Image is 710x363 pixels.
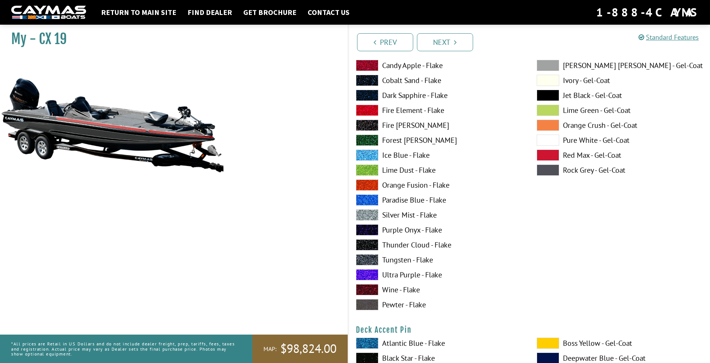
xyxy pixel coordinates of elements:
[11,6,86,19] img: white-logo-c9c8dbefe5ff5ceceb0f0178aa75bf4bb51f6bca0971e226c86eb53dfe498488.png
[537,150,703,161] label: Red Max - Gel-Coat
[97,7,180,17] a: Return to main site
[280,341,336,357] span: $98,824.00
[537,135,703,146] label: Pure White - Gel-Coat
[356,269,522,280] label: Ultra Purple - Flake
[356,224,522,236] label: Purple Onyx - Flake
[537,90,703,101] label: Jet Black - Gel-Coat
[11,31,329,47] h1: My - CX 19
[356,179,522,191] label: Orange Fusion - Flake
[356,75,522,86] label: Cobalt Sand - Flake
[356,254,522,265] label: Tungsten - Flake
[537,60,703,71] label: [PERSON_NAME] [PERSON_NAME] - Gel-Coat
[596,4,699,21] div: 1-888-4CAYMAS
[356,135,522,146] label: Forest [PERSON_NAME]
[356,239,522,250] label: Thunder Cloud - Flake
[356,284,522,295] label: Wine - Flake
[356,209,522,221] label: Silver Mist - Flake
[240,7,300,17] a: Get Brochure
[639,33,699,41] a: Standard Features
[263,345,277,353] span: MAP:
[304,7,353,17] a: Contact Us
[356,164,522,176] label: Lime Dust - Flake
[537,164,703,176] label: Rock Grey - Gel-Coat
[252,335,348,363] a: MAP:$98,824.00
[537,120,703,131] label: Orange Crush - Gel-Coat
[356,120,522,131] label: Fire [PERSON_NAME]
[357,33,413,51] a: Prev
[356,90,522,101] label: Dark Sapphire - Flake
[356,299,522,310] label: Pewter - Flake
[537,338,703,349] label: Boss Yellow - Gel-Coat
[356,338,522,349] label: Atlantic Blue - Flake
[11,338,235,360] p: *All prices are Retail in US Dollars and do not include dealer freight, prep, tariffs, fees, taxe...
[537,75,703,86] label: Ivory - Gel-Coat
[537,105,703,116] label: Lime Green - Gel-Coat
[356,194,522,206] label: Paradise Blue - Flake
[184,7,236,17] a: Find Dealer
[417,33,473,51] a: Next
[356,325,703,335] h4: Deck Accent Pin
[356,150,522,161] label: Ice Blue - Flake
[356,105,522,116] label: Fire Element - Flake
[356,60,522,71] label: Candy Apple - Flake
